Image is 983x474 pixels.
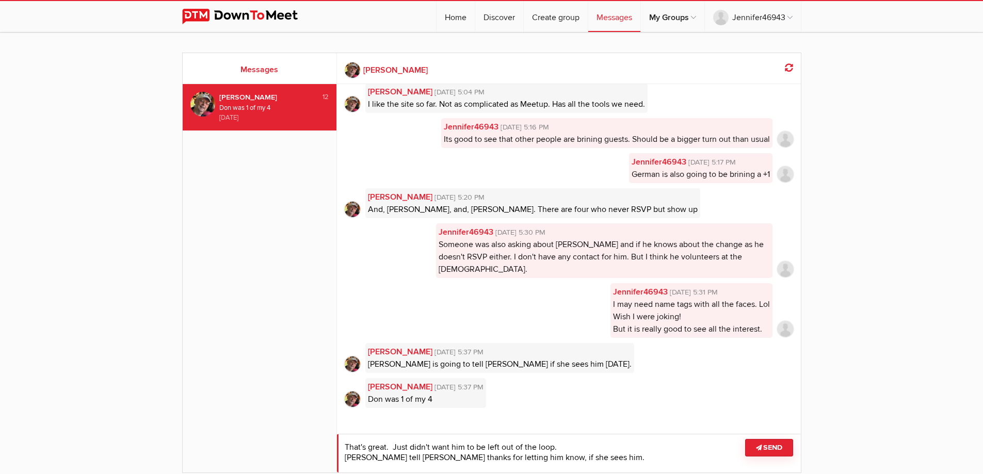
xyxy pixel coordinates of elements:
span: [DATE] 5:37 PM [432,382,484,393]
span: [DATE] 5:30 PM [493,227,545,238]
span: [PERSON_NAME] is going to tell [PERSON_NAME] if she sees him [DATE]. [368,359,632,369]
img: DownToMeet [182,9,314,24]
span: I like the site so far. Not as complicated as Meetup. Has all the tools we need. [368,99,645,109]
img: profile-user.png [778,167,793,182]
span: Its good to see that other people are brining guests. Should be a bigger turn out than usual [444,134,770,144]
span: Someone was also asking about [PERSON_NAME] and if he knows about the change as he doesn't RSVP e... [439,239,764,274]
a: Jennifer46943[DATE] 5:17 PM [632,156,770,168]
a: Jim Stewart 12 [PERSON_NAME] Don was 1 of my 4 [DATE] [190,92,329,123]
a: Discover [475,1,523,32]
img: cropped.jpg [345,96,360,112]
button: Send [745,439,793,456]
span: [DATE] 5:17 PM [686,157,736,168]
span: [DATE] 5:31 PM [668,287,718,298]
span: [DATE] 5:20 PM [432,192,485,203]
span: [DATE] 5:37 PM [432,347,484,358]
a: My Groups [641,1,704,32]
a: [PERSON_NAME][DATE] 5:37 PM [368,381,484,393]
a: Create group [524,1,588,32]
div: Don was 1 of my 4 [219,103,329,113]
img: cropped.jpg [345,391,360,407]
img: Jim Stewart [190,92,215,117]
a: [PERSON_NAME][DATE] 5:04 PM [368,86,645,98]
span: I may need name tags with all the faces. Lol Wish I were joking! But it is really good to see all... [613,299,770,334]
span: [DATE] 5:04 PM [432,87,485,98]
div: [DATE] [219,113,329,123]
b: [PERSON_NAME] [363,64,428,76]
img: profile-user.png [778,261,793,277]
img: profile-user.png [778,321,793,337]
span: And, [PERSON_NAME], and, [PERSON_NAME]. There are four who never RSVP but show up [368,204,698,215]
span: German is also going to be brining a +1 [632,169,770,179]
a: [PERSON_NAME] [345,62,793,78]
div: [PERSON_NAME] [219,92,314,103]
a: Messages [588,1,640,32]
img: profile-user.png [778,132,793,147]
img: cropped.jpg [345,356,360,372]
a: [PERSON_NAME][DATE] 5:20 PM [368,191,698,203]
div: 12 [313,92,329,102]
a: Jennifer46943[DATE] 5:30 PM [439,226,769,238]
a: Jennifer46943 [705,1,801,32]
img: cropped.jpg [345,202,360,217]
span: Don was 1 of my 4 [368,394,432,404]
a: [PERSON_NAME][DATE] 5:37 PM [368,346,632,358]
a: Jennifer46943[DATE] 5:16 PM [444,121,770,133]
h2: Messages [190,63,329,76]
span: [DATE] 5:16 PM [498,122,549,133]
a: Home [437,1,475,32]
a: Jennifer46943[DATE] 5:31 PM [613,286,770,298]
